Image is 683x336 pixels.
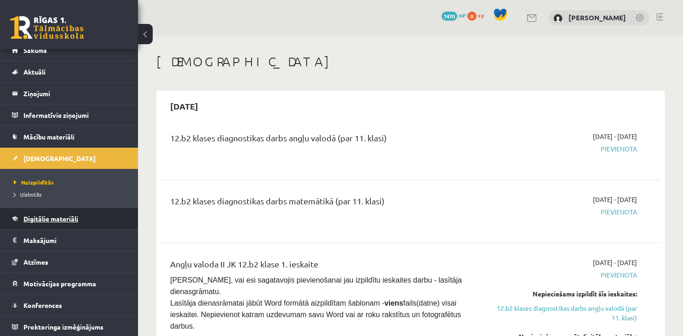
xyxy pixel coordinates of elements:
[170,258,477,275] div: Angļu valoda II JK 12.b2 klase 1. ieskaite
[459,12,466,19] span: mP
[12,295,126,316] a: Konferences
[593,258,637,267] span: [DATE] - [DATE]
[12,126,126,147] a: Mācību materiāli
[12,61,126,82] a: Aktuāli
[12,40,126,61] a: Sākums
[161,95,207,117] h2: [DATE]
[491,303,637,323] a: 12.b2 klases diagnostikas darbs angļu valodā (par 11. klasi)
[23,230,126,251] legend: Maksājumi
[170,276,464,330] span: [PERSON_NAME], vai esi sagatavojis pievienošanai jau izpildītu ieskaites darbu - lasītāja dienasg...
[593,132,637,141] span: [DATE] - [DATE]
[23,154,96,162] span: [DEMOGRAPHIC_DATA]
[12,83,126,104] a: Ziņojumi
[14,190,129,198] a: Izlabotās
[14,191,41,198] span: Izlabotās
[491,144,637,154] span: Pievienota
[491,270,637,280] span: Pievienota
[170,132,477,149] div: 12.b2 klases diagnostikas darbs angļu valodā (par 11. klasi)
[385,299,403,307] strong: viens
[12,104,126,126] a: Informatīvie ziņojumi
[442,12,457,21] span: 1470
[23,83,126,104] legend: Ziņojumi
[467,12,488,19] a: 0 xp
[10,16,84,39] a: Rīgas 1. Tālmācības vidusskola
[170,195,477,212] div: 12.b2 klases diagnostikas darbs matemātikā (par 11. klasi)
[491,289,637,299] div: Nepieciešams izpildīt šīs ieskaites:
[23,104,126,126] legend: Informatīvie ziņojumi
[12,273,126,294] a: Motivācijas programma
[467,12,476,21] span: 0
[442,12,466,19] a: 1470 mP
[593,195,637,204] span: [DATE] - [DATE]
[14,178,129,186] a: Neizpildītās
[23,301,62,309] span: Konferences
[568,13,626,22] a: [PERSON_NAME]
[478,12,484,19] span: xp
[23,279,96,288] span: Motivācijas programma
[23,214,78,223] span: Digitālie materiāli
[14,179,54,186] span: Neizpildītās
[23,68,46,76] span: Aktuāli
[12,251,126,272] a: Atzīmes
[12,148,126,169] a: [DEMOGRAPHIC_DATA]
[491,207,637,217] span: Pievienota
[12,230,126,251] a: Maksājumi
[553,14,562,23] img: Katrīna Kalnkaziņa
[23,133,75,141] span: Mācību materiāli
[23,258,48,266] span: Atzīmes
[156,54,665,70] h1: [DEMOGRAPHIC_DATA]
[23,46,47,54] span: Sākums
[23,323,103,331] span: Proktoringa izmēģinājums
[12,208,126,229] a: Digitālie materiāli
